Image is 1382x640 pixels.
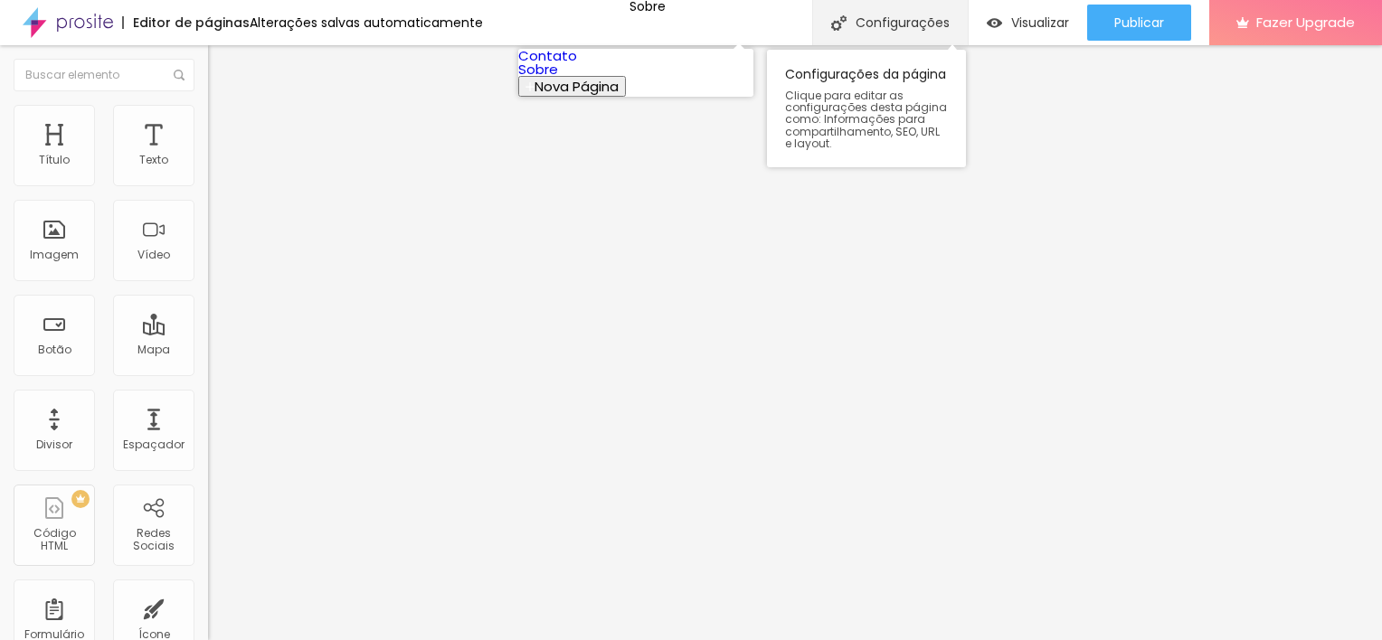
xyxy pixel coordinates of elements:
a: Sobre [518,60,558,79]
div: Espaçador [123,438,185,451]
div: Texto [139,154,168,166]
a: Contato [518,46,577,65]
div: Código HTML [18,527,90,553]
button: Visualizar [969,5,1087,41]
span: Publicar [1114,15,1164,30]
button: Publicar [1087,5,1191,41]
img: Icone [174,70,185,80]
span: Nova Página [535,77,619,96]
div: Imagem [30,249,79,261]
input: Buscar elemento [14,59,194,91]
span: Fazer Upgrade [1256,14,1355,30]
span: Clique para editar as configurações desta página como: Informações para compartilhamento, SEO, UR... [785,89,948,149]
div: Redes Sociais [118,527,189,553]
div: Editor de páginas [122,16,250,29]
iframe: Editor [208,45,1382,640]
div: Divisor [36,438,72,451]
img: view-1.svg [987,15,1002,31]
div: Mapa [137,344,170,356]
div: Configurações da página [767,50,966,167]
div: Botão [38,344,71,356]
div: Vídeo [137,249,170,261]
img: Icone [831,15,847,31]
button: Nova Página [518,76,626,97]
span: Visualizar [1011,15,1069,30]
div: Título [39,154,70,166]
div: Alterações salvas automaticamente [250,16,483,29]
